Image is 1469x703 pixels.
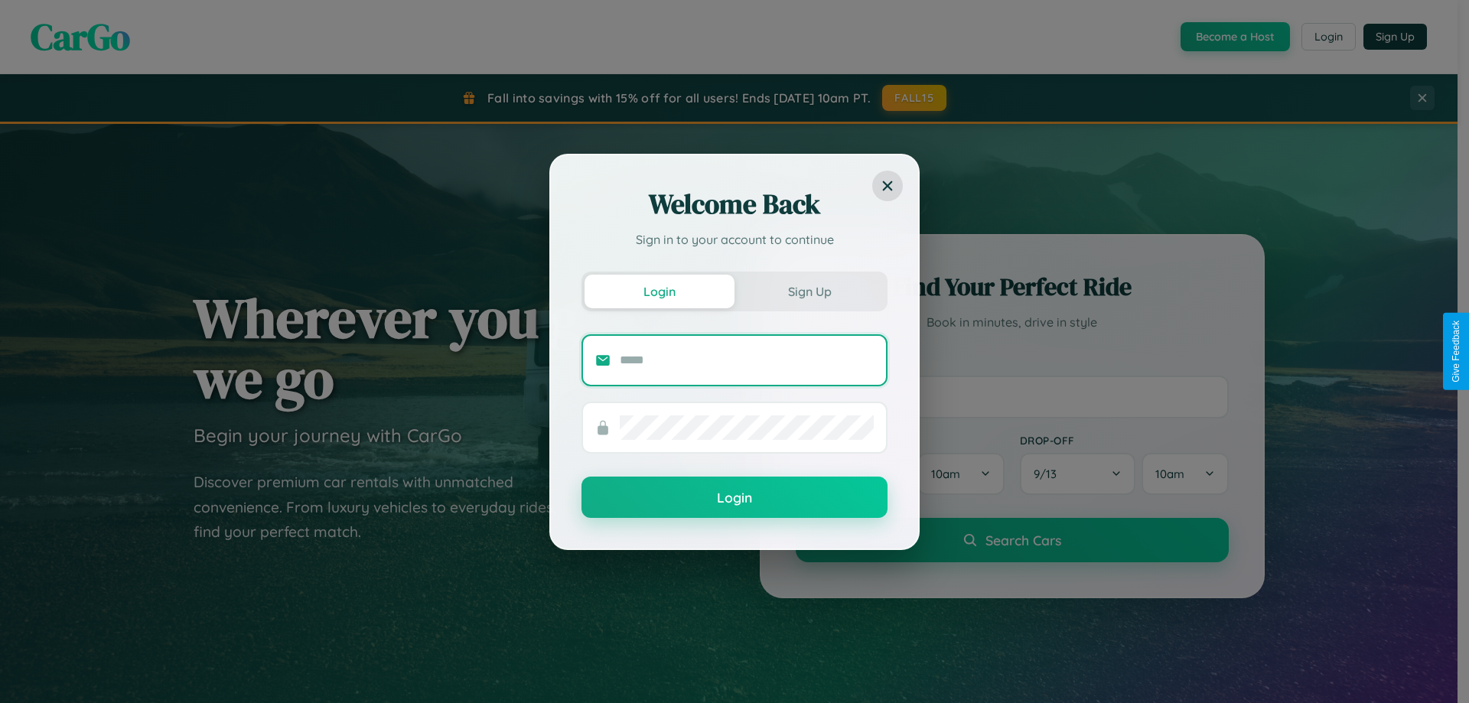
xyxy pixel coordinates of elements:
[734,275,884,308] button: Sign Up
[1451,321,1461,382] div: Give Feedback
[581,477,888,518] button: Login
[581,230,888,249] p: Sign in to your account to continue
[585,275,734,308] button: Login
[581,186,888,223] h2: Welcome Back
